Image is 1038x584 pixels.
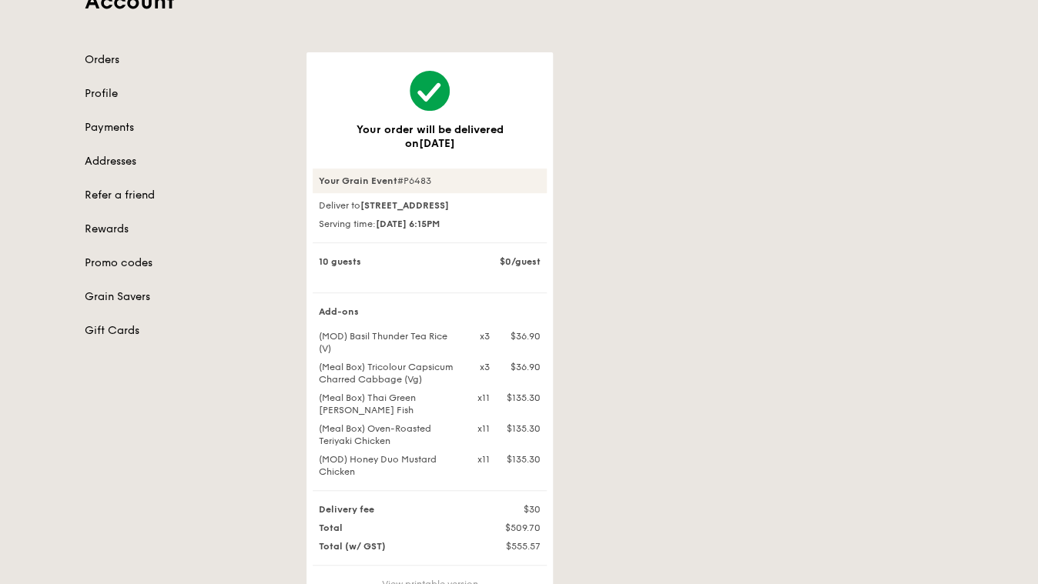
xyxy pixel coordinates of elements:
div: $555.57 [470,540,550,552]
div: x3 [470,330,490,342]
div: x11 [470,422,490,435]
a: Refer a friend [85,188,288,203]
div: Add-ons [310,305,550,318]
div: (MOD) Basil Thunder Tea Rice (V) [310,330,470,355]
a: Orders [85,52,288,68]
div: Deliver to [313,199,547,212]
div: (Meal Box) Thai Green [PERSON_NAME] Fish [310,392,470,416]
div: $36.90 [490,330,550,342]
strong: Your Grain Event [319,175,397,186]
a: Profile [85,86,288,102]
a: Rewards [85,222,288,237]
div: $135.30 [490,392,550,404]
div: $0/guest [470,255,550,268]
div: $509.70 [470,522,550,534]
a: Grain Savers [85,289,288,305]
div: (MOD) Honey Duo Mustard Chicken [310,453,470,478]
a: Payments [85,120,288,135]
div: (Meal Box) Oven-Roasted Teriyaki Chicken [310,422,470,447]
a: Gift Cards [85,323,288,339]
div: $30 [470,503,550,516]
strong: Total (w/ GST) [319,541,386,552]
div: $36.90 [490,361,550,373]
strong: [STREET_ADDRESS] [360,200,449,211]
div: (Meal Box) Tricolour Capsicum Charred Cabbage (Vg) [310,361,470,385]
div: x11 [470,453,490,466]
strong: Delivery fee [319,504,374,515]
span: [DATE] [419,137,455,150]
h3: Your order will be delivered on [331,123,528,150]
strong: Total [319,522,343,533]
div: 10 guests [310,255,470,268]
div: Serving time: [313,218,547,230]
strong: [DATE] 6:15PM [376,219,440,229]
a: Addresses [85,154,288,169]
div: $135.30 [490,422,550,435]
div: x3 [470,361,490,373]
div: $135.30 [490,453,550,466]
a: Promo codes [85,255,288,271]
div: x11 [470,392,490,404]
div: #P6483 [313,169,547,193]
